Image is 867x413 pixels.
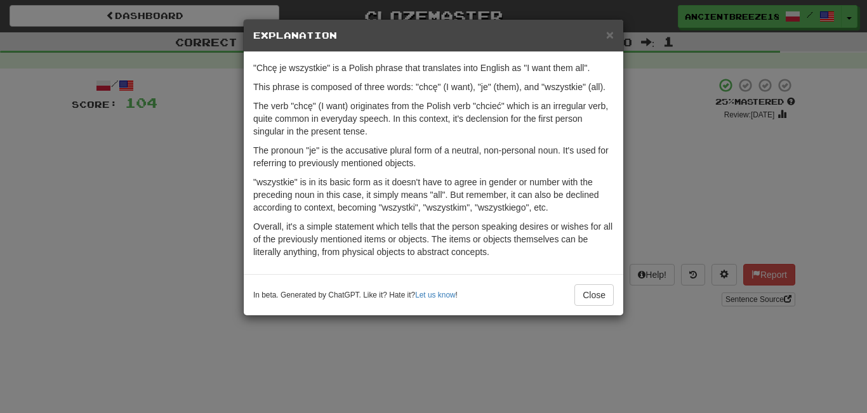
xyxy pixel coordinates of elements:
[253,62,614,74] p: "Chcę je wszystkie" is a Polish phrase that translates into English as "I want them all".
[415,291,455,299] a: Let us know
[253,290,458,301] small: In beta. Generated by ChatGPT. Like it? Hate it? !
[253,100,614,138] p: The verb "chcę" (I want) originates from the Polish verb "chcieć" which is an irregular verb, qui...
[253,81,614,93] p: This phrase is composed of three words: "chcę" (I want), "je" (them), and "wszystkie" (all).
[253,29,614,42] h5: Explanation
[574,284,614,306] button: Close
[606,27,614,42] span: ×
[253,144,614,169] p: The pronoun "je" is the accusative plural form of a neutral, non-personal noun. It's used for ref...
[606,28,614,41] button: Close
[253,176,614,214] p: "wszystkie" is in its basic form as it doesn't have to agree in gender or number with the precedi...
[253,220,614,258] p: Overall, it's a simple statement which tells that the person speaking desires or wishes for all o...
